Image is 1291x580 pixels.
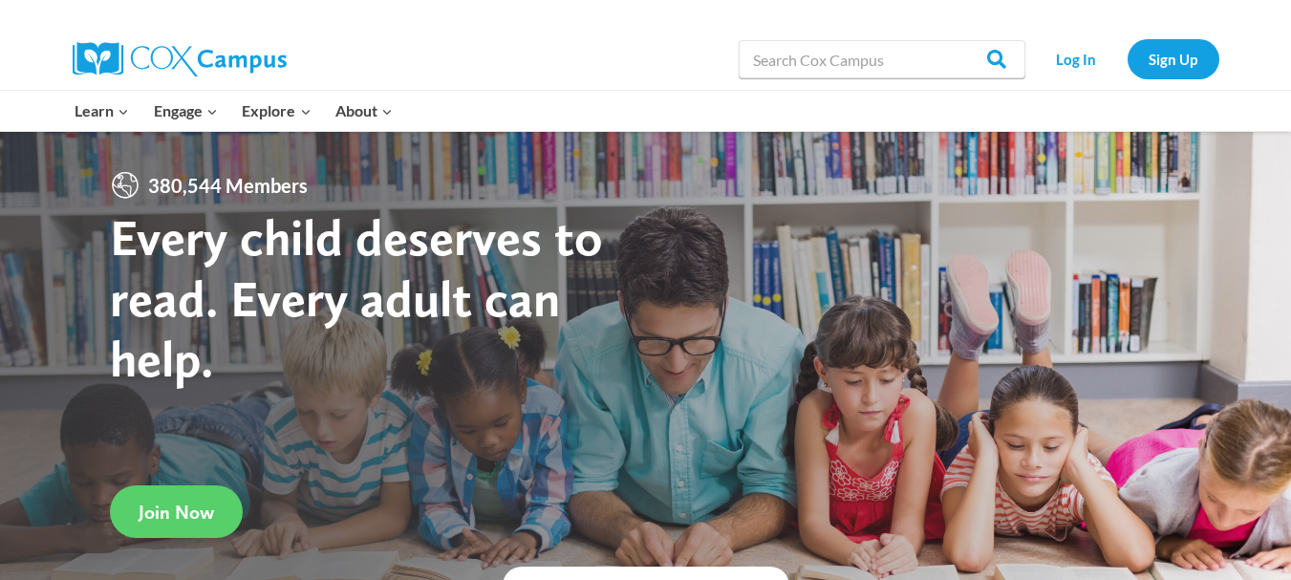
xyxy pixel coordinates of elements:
a: Sign Up [1128,39,1219,78]
strong: Every child deserves to read. Every adult can help. [110,206,603,389]
input: Search Cox Campus [739,40,1025,78]
nav: Primary Navigation [63,91,405,131]
img: Cox Campus [73,42,287,76]
span: 380,544 Members [140,170,315,201]
span: Explore [242,98,311,123]
a: Join Now [110,485,243,538]
span: Engage [154,98,218,123]
span: Learn [75,98,129,123]
span: About [335,98,393,123]
nav: Secondary Navigation [1035,39,1219,78]
a: Log In [1035,39,1118,78]
span: Join Now [139,501,214,524]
